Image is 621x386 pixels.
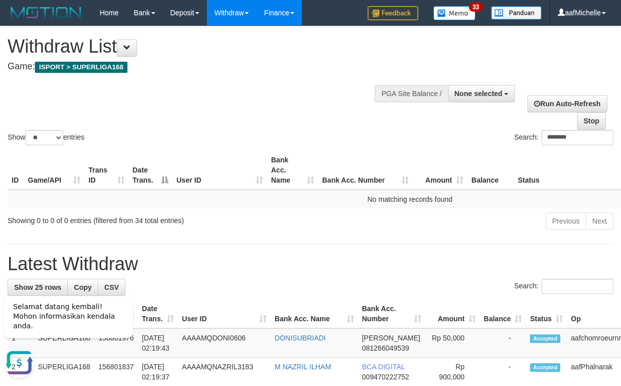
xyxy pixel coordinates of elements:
h1: Latest Withdraw [8,254,613,274]
img: Button%20Memo.svg [433,6,476,20]
select: Showentries [25,130,63,145]
th: Bank Acc. Name: activate to sort column ascending [267,151,318,190]
button: Open LiveChat chat widget [4,61,34,91]
img: panduan.png [491,6,542,20]
span: [PERSON_NAME] [362,334,420,342]
th: Bank Acc. Name: activate to sort column ascending [271,299,358,328]
button: None selected [448,85,515,102]
a: CSV [98,279,125,296]
th: Date Trans.: activate to sort column descending [128,151,172,190]
span: Accepted [530,363,560,372]
th: Balance [467,151,514,190]
span: CSV [104,283,119,291]
img: MOTION_logo.png [8,5,84,20]
input: Search: [542,130,613,145]
th: ID [8,151,24,190]
span: Copy 009470222752 to clipboard [362,373,409,381]
span: BCA DIGITAL [362,363,405,371]
span: Copy [74,283,92,291]
th: User ID: activate to sort column ascending [178,299,271,328]
th: User ID: activate to sort column ascending [172,151,267,190]
span: Copy 081266049539 to clipboard [362,344,409,352]
td: AAAAMQDONI0606 [178,328,271,358]
input: Search: [542,279,613,294]
span: ISPORT > SUPERLIGA168 [35,62,127,73]
span: 33 [469,3,482,12]
a: Show 25 rows [8,279,68,296]
h1: Withdraw List [8,36,404,57]
span: Show 25 rows [14,283,61,291]
div: Showing 0 to 0 of 0 entries (filtered from 34 total entries) [8,211,251,226]
td: [DATE] 02:19:43 [138,328,178,358]
a: DONISUBRIADI [275,334,326,342]
th: Game/API: activate to sort column ascending [24,151,84,190]
th: Amount: activate to sort column ascending [413,151,467,190]
label: Search: [514,279,613,294]
th: Amount: activate to sort column ascending [425,299,480,328]
th: Date Trans.: activate to sort column ascending [138,299,178,328]
th: Bank Acc. Number: activate to sort column ascending [318,151,413,190]
a: M NAZRIL ILHAM [275,363,331,371]
th: Balance: activate to sort column ascending [480,299,526,328]
th: Bank Acc. Number: activate to sort column ascending [358,299,425,328]
td: Rp 50,000 [425,328,480,358]
a: Copy [67,279,98,296]
td: - [480,328,526,358]
div: PGA Site Balance / [375,85,448,102]
a: Run Auto-Refresh [527,95,607,112]
a: Next [586,212,613,230]
th: Trans ID: activate to sort column ascending [84,151,128,190]
span: Selamat datang kembali! Mohon informasikan kendala anda. [13,16,115,43]
span: None selected [455,90,503,98]
label: Search: [514,130,613,145]
img: Feedback.jpg [368,6,418,20]
h4: Game: [8,62,404,72]
label: Show entries [8,130,84,145]
a: Stop [577,112,606,130]
th: Status: activate to sort column ascending [526,299,567,328]
span: Accepted [530,334,560,343]
a: Previous [546,212,586,230]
